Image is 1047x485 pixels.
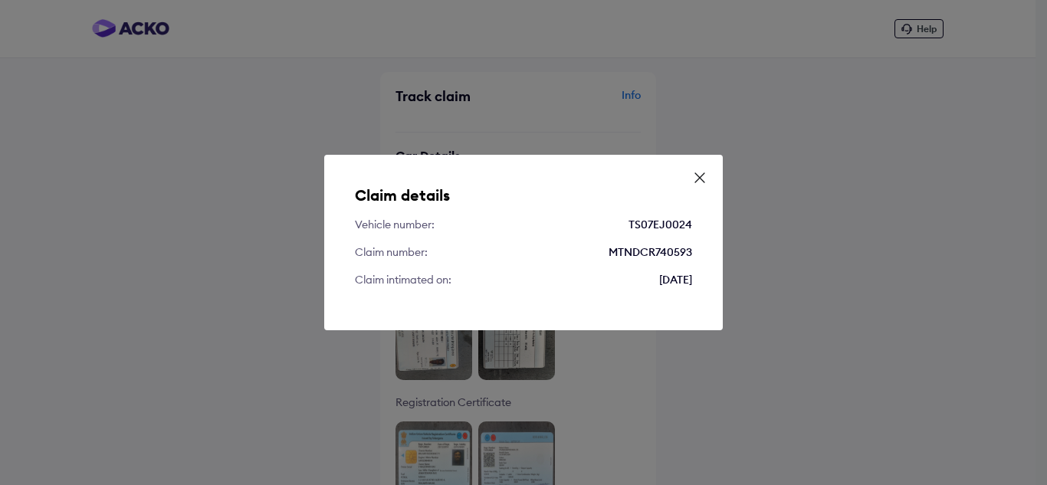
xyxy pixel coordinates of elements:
[629,217,692,232] div: TS07EJ0024
[355,217,435,232] div: Vehicle number:
[355,244,428,260] div: Claim number:
[355,272,451,287] div: Claim intimated on:
[609,244,692,260] div: MTNDCR740593
[355,185,692,205] h5: Claim details
[659,272,692,287] div: [DATE]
